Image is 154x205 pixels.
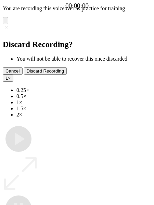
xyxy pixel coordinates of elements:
li: 2× [16,112,151,118]
span: 1 [5,76,8,81]
button: Discard Recording [24,67,67,75]
li: 1.5× [16,106,151,112]
li: 1× [16,99,151,106]
li: 0.5× [16,93,151,99]
h2: Discard Recording? [3,40,151,49]
a: 00:00:00 [65,2,89,10]
li: You will not be able to recover this once discarded. [16,56,151,62]
p: You are recording this voiceover as practice for training [3,5,151,12]
button: 1× [3,75,13,82]
button: Cancel [3,67,23,75]
li: 0.25× [16,87,151,93]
